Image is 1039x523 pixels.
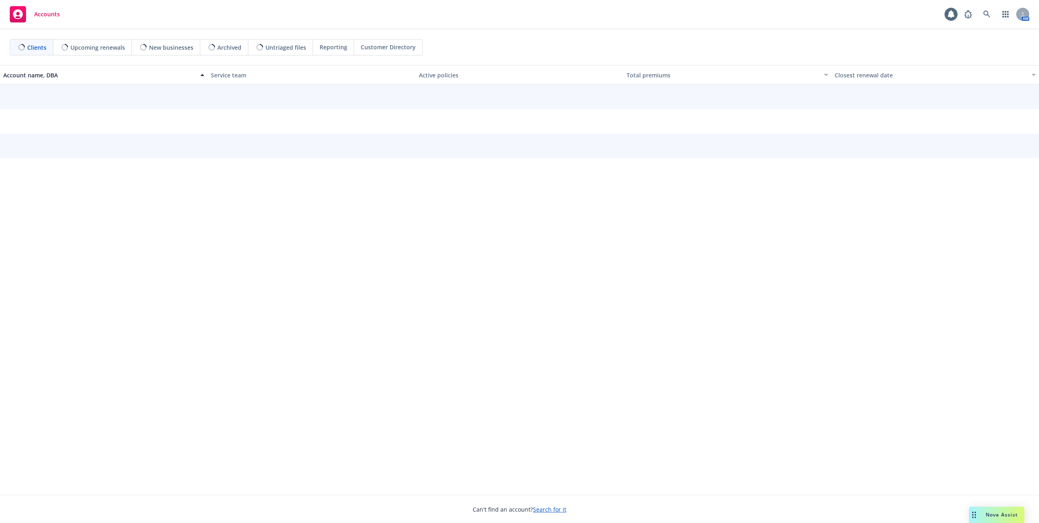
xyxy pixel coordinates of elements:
span: Clients [27,43,46,52]
div: Total premiums [627,71,819,79]
div: Account name, DBA [3,71,195,79]
button: Closest renewal date [831,65,1039,85]
button: Service team [208,65,415,85]
a: Search for it [533,505,566,513]
a: Accounts [7,3,63,26]
div: Active policies [419,71,620,79]
div: Closest renewal date [835,71,1027,79]
span: Accounts [34,11,60,18]
button: Nova Assist [969,507,1024,523]
span: New businesses [149,43,193,52]
span: Untriaged files [265,43,306,52]
span: Customer Directory [361,43,416,51]
a: Report a Bug [960,6,976,22]
a: Switch app [997,6,1014,22]
span: Upcoming renewals [70,43,125,52]
div: Drag to move [969,507,979,523]
span: Nova Assist [986,511,1018,518]
span: Reporting [320,43,347,51]
span: Archived [217,43,241,52]
button: Active policies [416,65,623,85]
span: Can't find an account? [473,505,566,514]
a: Search [979,6,995,22]
div: Service team [211,71,412,79]
button: Total premiums [623,65,831,85]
